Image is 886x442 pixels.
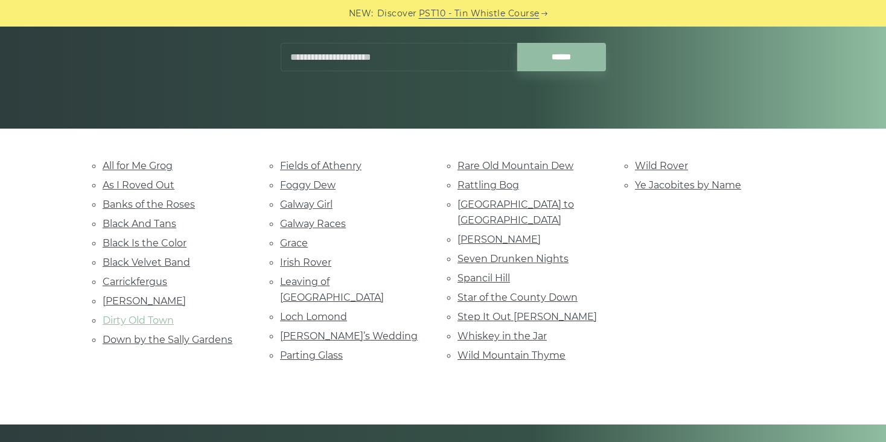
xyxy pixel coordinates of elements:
[635,179,741,191] a: Ye Jacobites by Name
[457,350,566,361] a: Wild Mountain Thyme
[103,199,195,210] a: Banks of the Roses
[280,199,333,210] a: Galway Girl
[457,179,519,191] a: Rattling Bog
[457,292,578,303] a: Star of the County Down
[103,160,173,171] a: All for Me Grog
[280,218,346,229] a: Galway Races
[280,330,418,342] a: [PERSON_NAME]’s Wedding
[457,199,574,226] a: [GEOGRAPHIC_DATA] to [GEOGRAPHIC_DATA]
[103,218,176,229] a: Black And Tans
[457,160,573,171] a: Rare Old Mountain Dew
[280,311,347,322] a: Loch Lomond
[457,272,510,284] a: Spancil Hill
[103,276,167,287] a: Carrickfergus
[457,253,569,264] a: Seven Drunken Nights
[635,160,688,171] a: Wild Rover
[457,234,541,245] a: [PERSON_NAME]
[103,334,232,345] a: Down by the Sally Gardens
[103,179,174,191] a: As I Roved Out
[457,311,597,322] a: Step It Out [PERSON_NAME]
[419,7,540,21] a: PST10 - Tin Whistle Course
[280,257,331,268] a: Irish Rover
[457,330,547,342] a: Whiskey in the Jar
[280,350,343,361] a: Parting Glass
[103,315,174,326] a: Dirty Old Town
[280,237,308,249] a: Grace
[349,7,374,21] span: NEW:
[377,7,417,21] span: Discover
[103,257,190,268] a: Black Velvet Band
[280,179,336,191] a: Foggy Dew
[103,295,186,307] a: [PERSON_NAME]
[280,160,362,171] a: Fields of Athenry
[103,237,186,249] a: Black Is the Color
[280,276,384,303] a: Leaving of [GEOGRAPHIC_DATA]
